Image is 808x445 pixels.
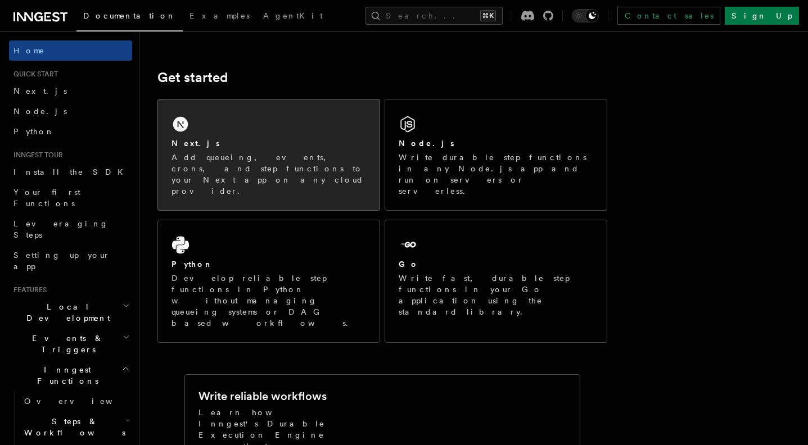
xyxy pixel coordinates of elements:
[480,10,496,21] kbd: ⌘K
[157,70,228,85] a: Get started
[198,388,327,404] h2: Write reliable workflows
[83,11,176,20] span: Documentation
[399,258,419,270] h2: Go
[9,121,132,142] a: Python
[13,188,80,208] span: Your first Functions
[9,360,132,391] button: Inngest Functions
[9,364,121,387] span: Inngest Functions
[13,87,67,96] span: Next.js
[76,3,183,31] a: Documentation
[13,219,109,239] span: Leveraging Steps
[617,7,720,25] a: Contact sales
[9,182,132,214] a: Your first Functions
[13,127,55,136] span: Python
[9,245,132,276] a: Setting up your app
[13,107,67,116] span: Node.js
[171,273,366,329] p: Develop reliable step functions in Python without managing queueing systems or DAG based workflows.
[399,152,593,197] p: Write durable step functions in any Node.js app and run on servers or serverless.
[9,333,123,355] span: Events & Triggers
[157,99,380,211] a: Next.jsAdd queueing, events, crons, and step functions to your Next app on any cloud provider.
[171,258,213,270] h2: Python
[20,391,132,411] a: Overview
[13,167,130,176] span: Install the SDK
[9,214,132,245] a: Leveraging Steps
[183,3,256,30] a: Examples
[9,101,132,121] a: Node.js
[157,220,380,343] a: PythonDevelop reliable step functions in Python without managing queueing systems or DAG based wo...
[399,138,454,149] h2: Node.js
[263,11,323,20] span: AgentKit
[13,251,110,271] span: Setting up your app
[171,138,220,149] h2: Next.js
[9,81,132,101] a: Next.js
[9,40,132,61] a: Home
[256,3,329,30] a: AgentKit
[9,162,132,182] a: Install the SDK
[572,9,599,22] button: Toggle dark mode
[9,328,132,360] button: Events & Triggers
[24,397,140,406] span: Overview
[20,411,132,443] button: Steps & Workflows
[9,151,63,160] span: Inngest tour
[385,220,607,343] a: GoWrite fast, durable step functions in your Go application using the standard library.
[9,70,58,79] span: Quick start
[399,273,593,317] p: Write fast, durable step functions in your Go application using the standard library.
[9,285,47,294] span: Features
[9,297,132,328] button: Local Development
[725,7,799,25] a: Sign Up
[171,152,366,197] p: Add queueing, events, crons, and step functions to your Next app on any cloud provider.
[365,7,503,25] button: Search...⌘K
[189,11,250,20] span: Examples
[9,301,123,324] span: Local Development
[385,99,607,211] a: Node.jsWrite durable step functions in any Node.js app and run on servers or serverless.
[13,45,45,56] span: Home
[20,416,125,438] span: Steps & Workflows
